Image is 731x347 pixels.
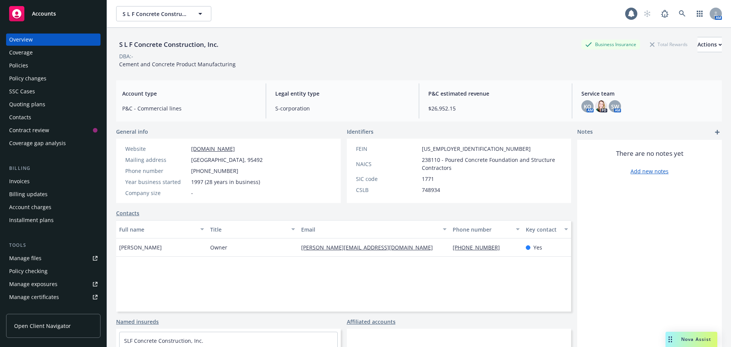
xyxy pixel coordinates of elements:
[356,175,419,183] div: SIC code
[9,111,31,123] div: Contacts
[301,225,438,233] div: Email
[9,46,33,59] div: Coverage
[275,104,410,112] span: S-corporation
[577,128,593,137] span: Notes
[125,167,188,175] div: Phone number
[428,104,563,112] span: $26,952.15
[6,59,101,72] a: Policies
[526,225,560,233] div: Key contact
[32,11,56,17] span: Accounts
[9,304,48,316] div: Manage claims
[14,322,71,330] span: Open Client Navigator
[422,156,562,172] span: 238110 - Poured Concrete Foundation and Structure Contractors
[210,243,227,251] span: Owner
[6,98,101,110] a: Quoting plans
[116,220,207,238] button: Full name
[116,318,159,326] a: Named insureds
[6,291,101,303] a: Manage certificates
[125,145,188,153] div: Website
[422,186,440,194] span: 748934
[9,214,54,226] div: Installment plans
[191,189,193,197] span: -
[422,145,531,153] span: [US_EMPLOYER_IDENTIFICATION_NUMBER]
[523,220,571,238] button: Key contact
[646,40,691,49] div: Total Rewards
[119,225,196,233] div: Full name
[119,52,133,60] div: DBA: -
[697,37,722,52] button: Actions
[666,332,675,347] div: Drag to move
[298,220,450,238] button: Email
[119,243,162,251] span: [PERSON_NAME]
[191,167,238,175] span: [PHONE_NUMBER]
[428,90,563,98] span: P&C estimated revenue
[533,243,542,251] span: Yes
[9,72,46,85] div: Policy changes
[640,6,655,21] a: Start snowing
[6,85,101,98] a: SSC Cases
[6,201,101,213] a: Account charges
[9,124,49,136] div: Contract review
[122,104,257,112] span: P&C - Commercial lines
[595,100,607,112] img: photo
[611,102,619,110] span: SW
[9,59,28,72] div: Policies
[356,186,419,194] div: CSLB
[116,128,148,136] span: General info
[6,278,101,290] span: Manage exposures
[356,160,419,168] div: NAICS
[616,149,683,158] span: There are no notes yet
[6,46,101,59] a: Coverage
[9,85,35,98] div: SSC Cases
[347,318,396,326] a: Affiliated accounts
[9,201,51,213] div: Account charges
[692,6,707,21] a: Switch app
[450,220,522,238] button: Phone number
[210,225,287,233] div: Title
[116,209,139,217] a: Contacts
[9,252,41,264] div: Manage files
[666,332,717,347] button: Nova Assist
[681,336,711,342] span: Nova Assist
[116,40,222,50] div: S L F Concrete Construction, Inc.
[191,156,263,164] span: [GEOGRAPHIC_DATA], 95492
[125,156,188,164] div: Mailing address
[9,175,30,187] div: Invoices
[122,90,257,98] span: Account type
[9,188,48,200] div: Billing updates
[453,244,506,251] a: [PHONE_NUMBER]
[6,124,101,136] a: Contract review
[116,6,211,21] button: S L F Concrete Construction, Inc.
[191,178,260,186] span: 1997 (28 years in business)
[207,220,298,238] button: Title
[6,175,101,187] a: Invoices
[453,225,511,233] div: Phone number
[581,90,716,98] span: Service team
[9,265,48,277] div: Policy checking
[6,252,101,264] a: Manage files
[584,102,591,110] span: KO
[6,3,101,24] a: Accounts
[9,137,66,149] div: Coverage gap analysis
[301,244,439,251] a: [PERSON_NAME][EMAIL_ADDRESS][DOMAIN_NAME]
[9,278,57,290] div: Manage exposures
[581,40,640,49] div: Business Insurance
[6,72,101,85] a: Policy changes
[6,188,101,200] a: Billing updates
[6,241,101,249] div: Tools
[6,34,101,46] a: Overview
[6,304,101,316] a: Manage claims
[125,189,188,197] div: Company size
[356,145,419,153] div: FEIN
[657,6,672,21] a: Report a Bug
[6,111,101,123] a: Contacts
[275,90,410,98] span: Legal entity type
[6,214,101,226] a: Installment plans
[191,145,235,152] a: [DOMAIN_NAME]
[124,337,203,344] a: SLF Concrete Construction, Inc.
[123,10,188,18] span: S L F Concrete Construction, Inc.
[6,265,101,277] a: Policy checking
[9,291,59,303] div: Manage certificates
[125,178,188,186] div: Year business started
